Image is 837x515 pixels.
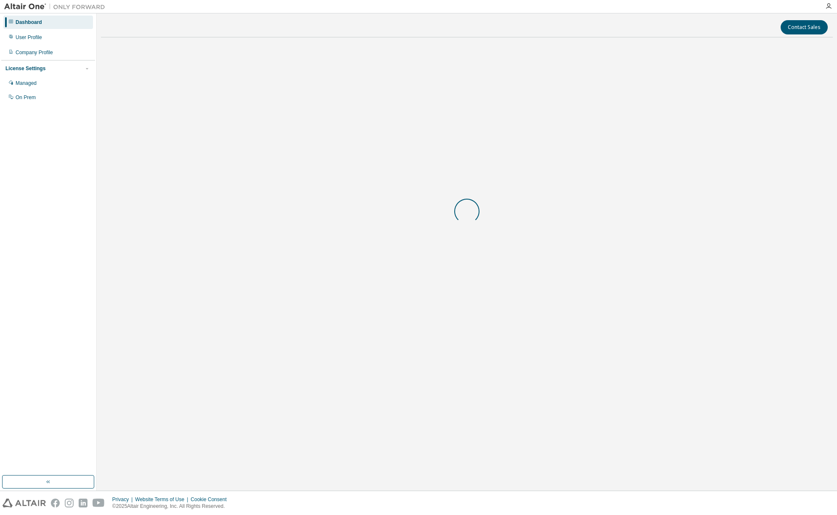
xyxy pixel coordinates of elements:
div: Managed [16,80,37,87]
div: Dashboard [16,19,42,26]
img: instagram.svg [65,499,74,507]
div: User Profile [16,34,42,41]
p: © 2025 Altair Engineering, Inc. All Rights Reserved. [112,503,232,510]
div: Cookie Consent [191,496,231,503]
img: youtube.svg [93,499,105,507]
div: Company Profile [16,49,53,56]
div: On Prem [16,94,36,101]
div: Privacy [112,496,135,503]
img: facebook.svg [51,499,60,507]
div: Website Terms of Use [135,496,191,503]
button: Contact Sales [781,20,828,34]
div: License Settings [5,65,45,72]
img: Altair One [4,3,109,11]
img: altair_logo.svg [3,499,46,507]
img: linkedin.svg [79,499,87,507]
